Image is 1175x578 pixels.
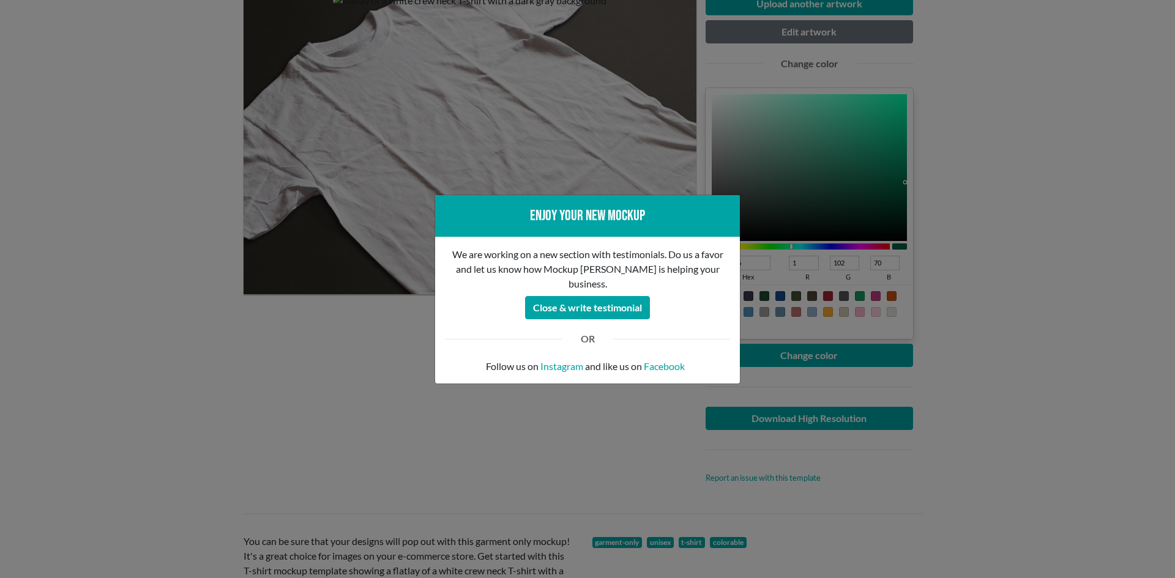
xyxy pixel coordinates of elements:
a: Instagram [540,359,583,374]
p: Follow us on and like us on [445,359,730,374]
button: Close & write testimonial [525,296,650,319]
a: Close & write testimonial [525,298,650,309]
a: Facebook [644,359,685,374]
p: We are working on a new section with testimonials. Do us a favor and let us know how Mockup [PERS... [445,247,730,291]
div: OR [572,332,604,346]
div: Enjoy your new mockup [445,205,730,227]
